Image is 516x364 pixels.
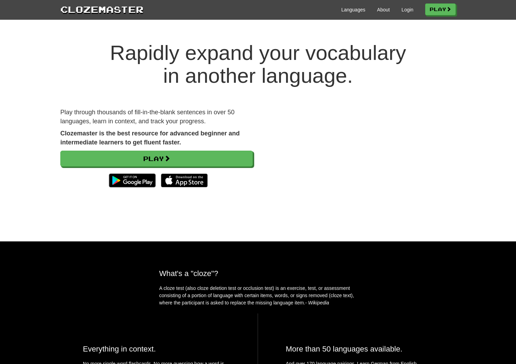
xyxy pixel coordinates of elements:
em: - Wikipedia [305,300,329,305]
h2: What's a "cloze"? [159,269,357,278]
strong: Clozemaster is the best resource for advanced beginner and intermediate learners to get fluent fa... [60,130,240,146]
p: A cloze test (also cloze deletion test or occlusion test) is an exercise, test, or assessment con... [159,285,357,307]
a: Languages [341,6,365,13]
h2: Everything in context. [83,345,230,353]
a: Play [425,3,456,15]
a: Play [60,151,253,167]
img: Download_on_the_App_Store_Badge_US-UK_135x40-25178aeef6eb6b83b96f5f2d004eda3bffbb37122de64afbaef7... [161,174,208,187]
a: Clozemaster [60,3,144,16]
a: Login [402,6,413,13]
img: Get it on Google Play [105,170,159,191]
h2: More than 50 languages available. [286,345,433,353]
a: About [377,6,390,13]
p: Play through thousands of fill-in-the-blank sentences in over 50 languages, learn in context, and... [60,108,253,126]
